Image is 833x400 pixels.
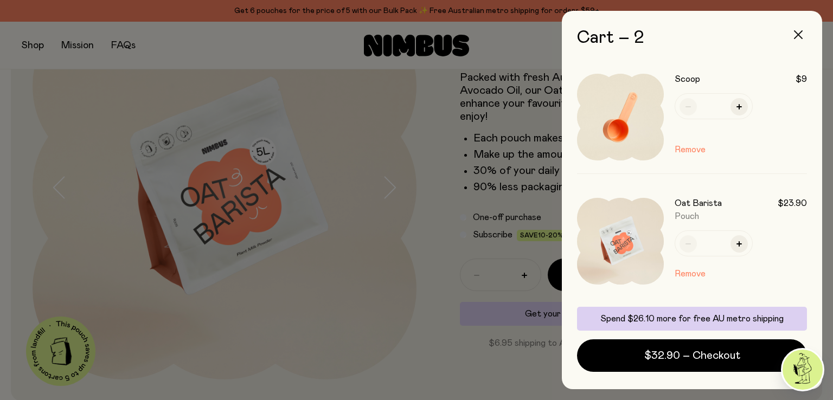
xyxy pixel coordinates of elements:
h3: Oat Barista [675,198,722,209]
img: agent [783,350,823,390]
button: $32.90 – Checkout [577,339,807,372]
span: Pouch [675,212,699,221]
span: $23.90 [778,198,807,209]
h3: Scoop [675,74,700,85]
button: Remove [675,267,706,280]
span: $9 [796,74,807,85]
span: $32.90 – Checkout [644,348,740,363]
button: Remove [675,143,706,156]
h2: Cart – 2 [577,28,807,48]
p: Spend $26.10 more for free AU metro shipping [584,313,800,324]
